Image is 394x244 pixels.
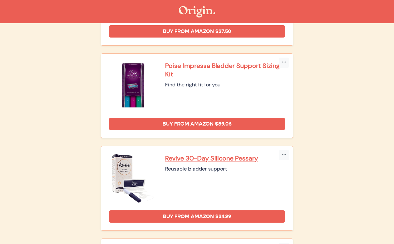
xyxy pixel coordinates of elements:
[165,165,286,173] div: Reusable bladder support
[109,61,157,110] img: Poise Impressa Bladder Support Sizing Kit
[165,154,286,162] a: Revive 30-Day Silicone Pessary
[109,210,286,223] a: Buy from Amazon $34.99
[109,25,286,38] a: Buy from Amazon $27.50
[165,81,286,89] div: Find the right fit for you
[179,6,215,17] img: The Origin Shop
[109,154,157,203] img: Revive 30-Day Silicone Pessary
[165,61,286,78] a: Poise Impressa Bladder Support Sizing Kit
[109,118,286,130] a: Buy from Amazon $89.06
